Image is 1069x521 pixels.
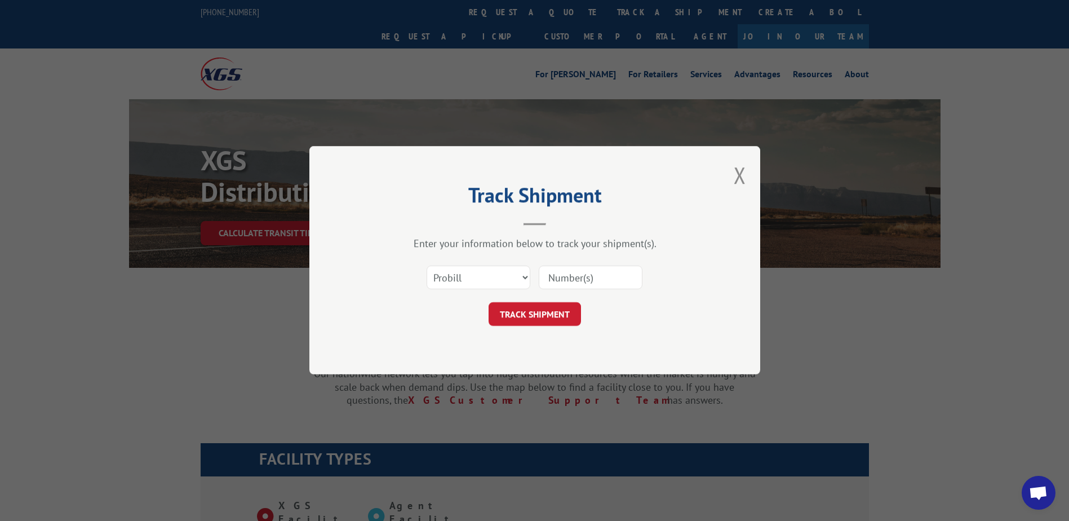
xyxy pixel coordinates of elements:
[489,303,581,326] button: TRACK SHIPMENT
[366,237,704,250] div: Enter your information below to track your shipment(s).
[734,160,746,190] button: Close modal
[539,266,642,290] input: Number(s)
[1022,476,1055,510] div: Open chat
[366,187,704,209] h2: Track Shipment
